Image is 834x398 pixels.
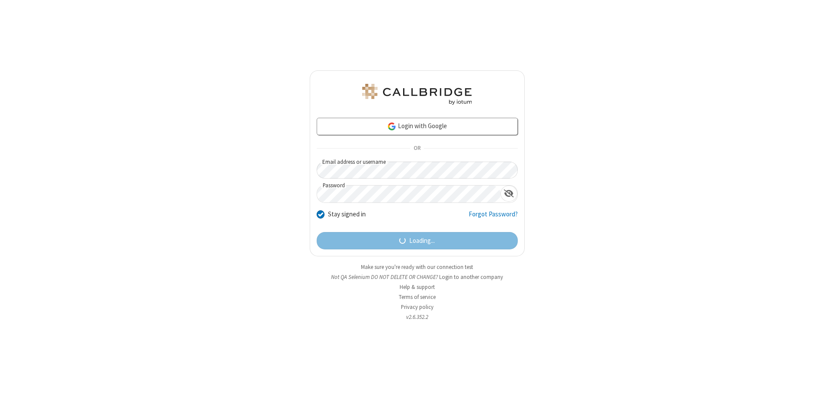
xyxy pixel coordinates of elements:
a: Terms of service [399,293,436,301]
a: Forgot Password? [469,209,518,226]
input: Password [317,186,500,202]
span: OR [410,143,424,155]
img: google-icon.png [387,122,397,131]
a: Privacy policy [401,303,434,311]
li: v2.6.352.2 [310,313,525,321]
img: QA Selenium DO NOT DELETE OR CHANGE [361,84,473,105]
a: Make sure you're ready with our connection test [361,263,473,271]
input: Email address or username [317,162,518,179]
label: Stay signed in [328,209,366,219]
button: Login to another company [439,273,503,281]
button: Loading... [317,232,518,249]
li: Not QA Selenium DO NOT DELETE OR CHANGE? [310,273,525,281]
div: Show password [500,186,517,202]
a: Login with Google [317,118,518,135]
span: Loading... [409,236,435,246]
a: Help & support [400,283,435,291]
